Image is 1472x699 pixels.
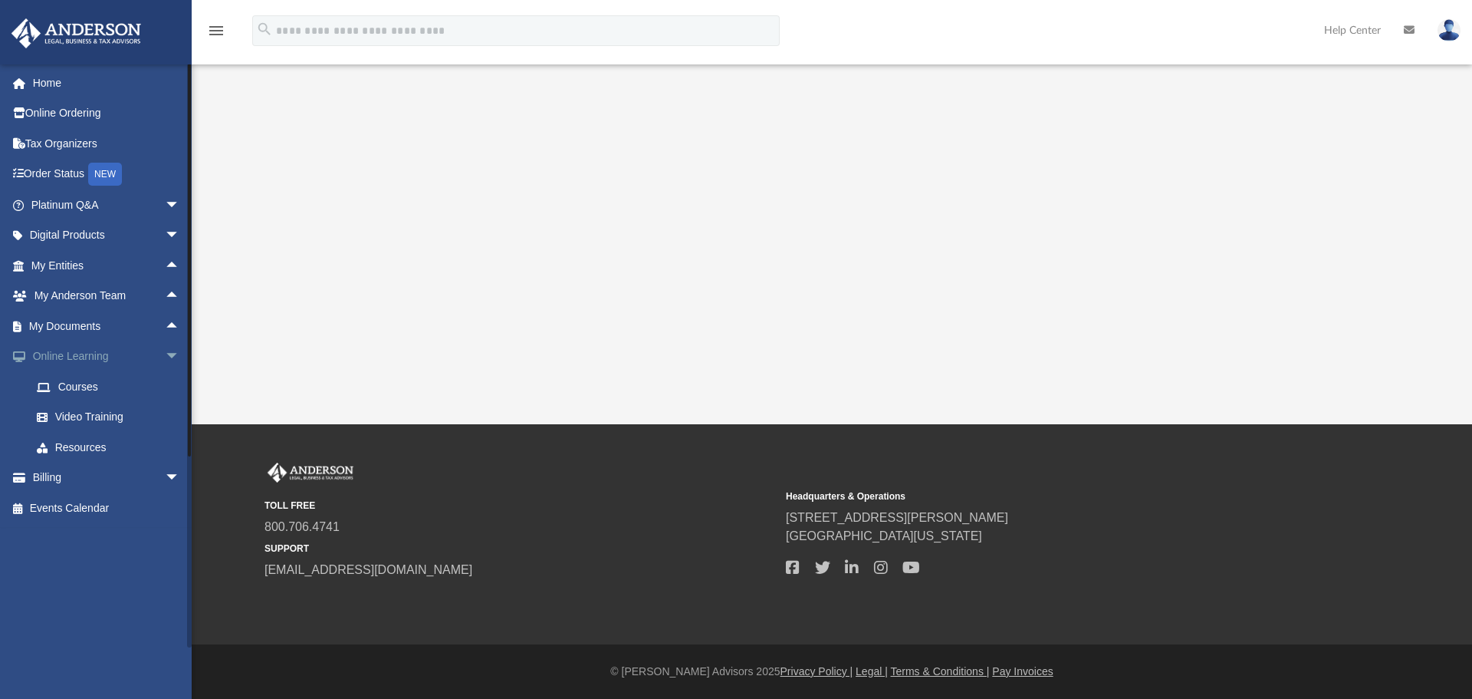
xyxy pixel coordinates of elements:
[891,665,990,678] a: Terms & Conditions |
[856,665,888,678] a: Legal |
[264,542,775,556] small: SUPPORT
[7,18,146,48] img: Anderson Advisors Platinum Portal
[256,21,273,38] i: search
[21,371,203,402] a: Courses
[11,250,203,281] a: My Entitiesarrow_drop_up
[21,402,195,433] a: Video Training
[11,98,203,129] a: Online Ordering
[11,159,203,190] a: Order StatusNEW
[11,220,203,251] a: Digital Productsarrow_drop_down
[11,281,195,312] a: My Anderson Teamarrow_drop_up
[165,250,195,282] span: arrow_drop_up
[165,220,195,252] span: arrow_drop_down
[88,163,122,186] div: NEW
[207,29,225,40] a: menu
[11,493,203,523] a: Events Calendar
[264,520,340,533] a: 800.706.4741
[165,463,195,494] span: arrow_drop_down
[786,529,982,542] a: [GEOGRAPHIC_DATA][US_STATE]
[165,311,195,342] span: arrow_drop_up
[786,511,1008,524] a: [STREET_ADDRESS][PERSON_NAME]
[165,341,195,373] span: arrow_drop_down
[207,21,225,40] i: menu
[11,463,203,493] a: Billingarrow_drop_down
[11,341,203,372] a: Online Learningarrow_drop_down
[264,563,472,576] a: [EMAIL_ADDRESS][DOMAIN_NAME]
[11,68,203,98] a: Home
[192,664,1472,680] div: © [PERSON_NAME] Advisors 2025
[165,190,195,221] span: arrow_drop_down
[165,281,195,312] span: arrow_drop_up
[11,311,195,341] a: My Documentsarrow_drop_up
[264,463,356,483] img: Anderson Advisors Platinum Portal
[1437,19,1460,41] img: User Pic
[780,665,853,678] a: Privacy Policy |
[786,490,1296,503] small: Headquarters & Operations
[992,665,1053,678] a: Pay Invoices
[11,190,203,220] a: Platinum Q&Aarrow_drop_down
[11,128,203,159] a: Tax Organizers
[21,432,203,463] a: Resources
[264,499,775,513] small: TOLL FREE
